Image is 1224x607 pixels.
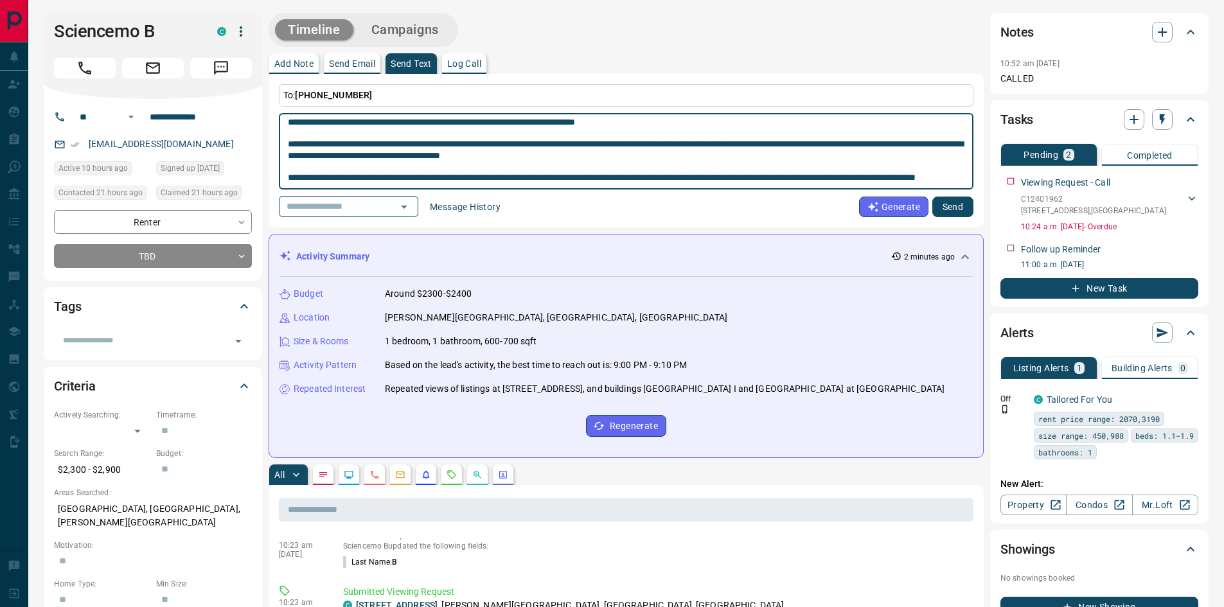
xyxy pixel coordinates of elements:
[369,470,380,480] svg: Calls
[1000,572,1198,584] p: No showings booked
[343,585,968,599] p: Submitted Viewing Request
[1024,150,1058,159] p: Pending
[1000,104,1198,135] div: Tasks
[395,470,405,480] svg: Emails
[296,250,369,263] p: Activity Summary
[54,409,150,421] p: Actively Searching:
[1000,477,1198,491] p: New Alert:
[229,332,247,350] button: Open
[54,487,252,498] p: Areas Searched:
[391,59,432,68] p: Send Text
[294,382,366,396] p: Repeated Interest
[156,409,252,421] p: Timeframe:
[1000,405,1009,414] svg: Push Notification Only
[54,376,96,396] h2: Criteria
[329,59,375,68] p: Send Email
[279,598,324,607] p: 10:23 am
[54,186,150,204] div: Tue Sep 16 2025
[279,541,324,550] p: 10:23 am
[1000,59,1060,68] p: 10:52 am [DATE]
[1038,412,1160,425] span: rent price range: 2070,3190
[156,186,252,204] div: Tue Sep 16 2025
[392,558,397,567] span: B
[1021,221,1198,233] p: 10:24 a.m. [DATE] - Overdue
[1000,109,1033,130] h2: Tasks
[1127,151,1173,160] p: Completed
[1034,395,1043,404] div: condos.ca
[1021,176,1110,189] p: Viewing Request - Call
[1000,278,1198,299] button: New Task
[54,498,252,533] p: [GEOGRAPHIC_DATA], [GEOGRAPHIC_DATA], [PERSON_NAME][GEOGRAPHIC_DATA]
[586,415,666,437] button: Regenerate
[54,161,150,179] div: Tue Sep 16 2025
[343,556,397,568] p: Last Name :
[1000,72,1198,85] p: CALLED
[294,358,357,372] p: Activity Pattern
[54,448,150,459] p: Search Range:
[279,84,973,107] p: To:
[932,197,973,217] button: Send
[1000,393,1026,405] p: Off
[1021,243,1101,256] p: Follow up Reminder
[1021,193,1166,205] p: C12401962
[1021,259,1198,270] p: 11:00 a.m. [DATE]
[422,197,508,217] button: Message History
[161,186,238,199] span: Claimed 21 hours ago
[161,162,220,175] span: Signed up [DATE]
[274,470,285,479] p: All
[54,291,252,322] div: Tags
[71,140,80,149] svg: Email Verified
[385,335,537,348] p: 1 bedroom, 1 bathroom, 600-700 sqft
[344,470,354,480] svg: Lead Browsing Activity
[1000,534,1198,565] div: Showings
[274,59,314,68] p: Add Note
[447,470,457,480] svg: Requests
[343,541,968,550] p: Sciencemo B updated the following fields:
[1180,364,1185,373] p: 0
[318,470,328,480] svg: Notes
[1000,495,1067,515] a: Property
[385,382,945,396] p: Repeated views of listings at [STREET_ADDRESS], and buildings [GEOGRAPHIC_DATA] I and [GEOGRAPHIC...
[395,198,413,216] button: Open
[904,251,955,263] p: 2 minutes ago
[156,578,252,590] p: Min Size:
[54,58,116,78] span: Call
[279,245,973,268] div: Activity Summary2 minutes ago
[294,311,330,324] p: Location
[275,19,353,40] button: Timeline
[123,109,139,125] button: Open
[385,287,472,301] p: Around $2300-$2400
[217,27,226,36] div: condos.ca
[58,186,143,199] span: Contacted 21 hours ago
[295,90,372,100] span: [PHONE_NUMBER]
[1132,495,1198,515] a: Mr.Loft
[1000,22,1034,42] h2: Notes
[54,578,150,590] p: Home Type:
[498,470,508,480] svg: Agent Actions
[190,58,252,78] span: Message
[1066,150,1071,159] p: 2
[1021,191,1198,219] div: C12401962[STREET_ADDRESS],[GEOGRAPHIC_DATA]
[294,287,323,301] p: Budget
[294,335,349,348] p: Size & Rooms
[1038,446,1092,459] span: bathrooms: 1
[385,311,727,324] p: [PERSON_NAME][GEOGRAPHIC_DATA], [GEOGRAPHIC_DATA], [GEOGRAPHIC_DATA]
[54,21,198,42] h1: Sciencemo B
[1013,364,1069,373] p: Listing Alerts
[1066,495,1132,515] a: Condos
[447,59,481,68] p: Log Call
[54,244,252,268] div: TBD
[359,19,452,40] button: Campaigns
[1047,394,1112,405] a: Tailored For You
[1000,317,1198,348] div: Alerts
[279,550,324,559] p: [DATE]
[156,448,252,459] p: Budget:
[1038,429,1124,442] span: size range: 450,988
[156,161,252,179] div: Mon Sep 15 2025
[385,358,687,372] p: Based on the lead's activity, the best time to reach out is: 9:00 PM - 9:10 PM
[122,58,184,78] span: Email
[54,210,252,234] div: Renter
[58,162,128,175] span: Active 10 hours ago
[1135,429,1194,442] span: beds: 1.1-1.9
[89,139,234,149] a: [EMAIL_ADDRESS][DOMAIN_NAME]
